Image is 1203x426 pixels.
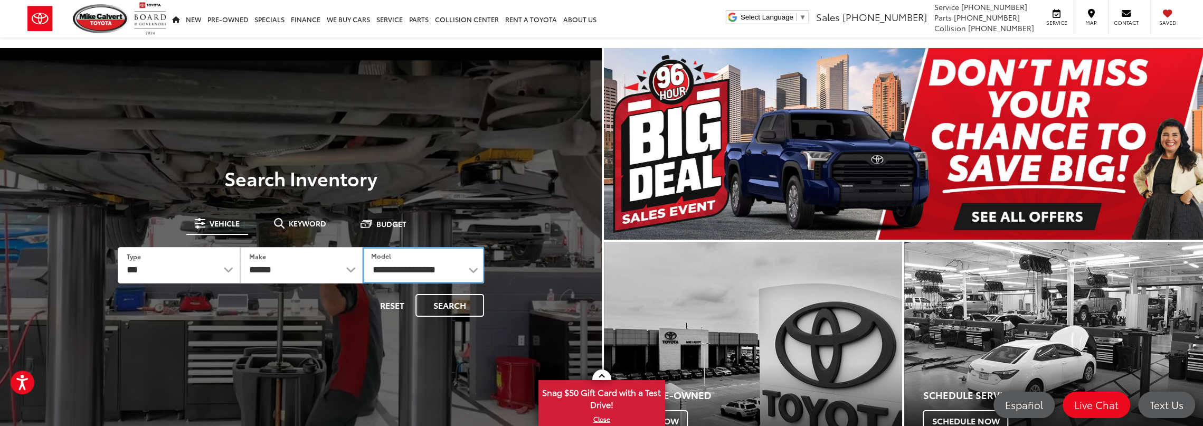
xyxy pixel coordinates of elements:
a: Español [993,392,1055,418]
span: Service [1045,19,1068,26]
span: Budget [376,220,406,228]
span: Keyword [289,220,326,227]
span: Español [1000,398,1048,411]
span: Snag $50 Gift Card with a Test Drive! [539,381,664,413]
a: Text Us [1138,392,1195,418]
span: ▼ [799,13,806,21]
span: Saved [1156,19,1179,26]
button: Reset [371,294,413,317]
span: [PHONE_NUMBER] [968,23,1034,33]
span: Contact [1114,19,1139,26]
span: Select Language [741,13,793,21]
span: Vehicle [210,220,240,227]
span: Service [934,2,959,12]
span: Sales [816,10,840,24]
span: Live Chat [1069,398,1124,411]
h4: Shop Pre-Owned [622,390,903,401]
span: Map [1079,19,1103,26]
img: Mike Calvert Toyota [73,4,129,33]
label: Type [127,252,141,261]
span: [PHONE_NUMBER] [961,2,1027,12]
label: Make [249,252,266,261]
span: [PHONE_NUMBER] [842,10,927,24]
span: Collision [934,23,966,33]
a: Live Chat [1063,392,1130,418]
button: Search [415,294,484,317]
label: Model [371,251,391,260]
a: Select Language​ [741,13,806,21]
span: Parts [934,12,952,23]
h3: Search Inventory [44,167,557,188]
h4: Schedule Service [923,390,1203,401]
span: Text Us [1144,398,1189,411]
span: [PHONE_NUMBER] [954,12,1020,23]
